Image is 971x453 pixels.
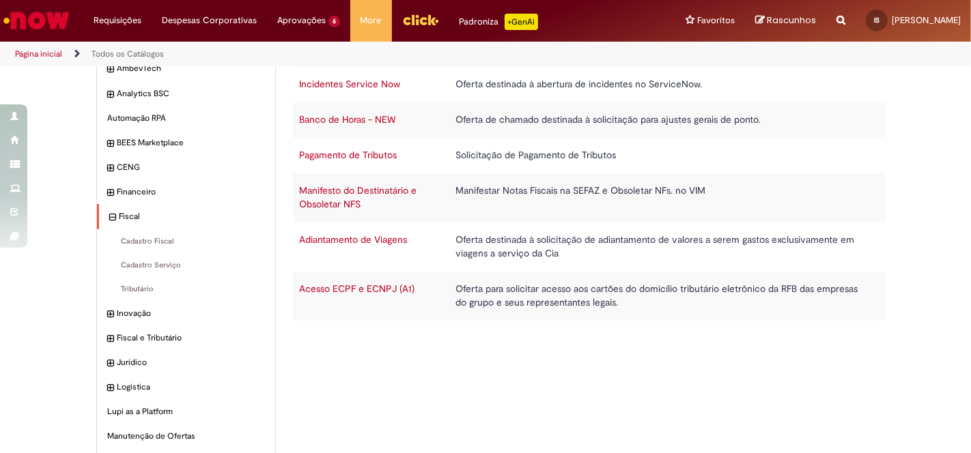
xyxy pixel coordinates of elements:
div: expandir categoria CENG CENG [97,155,275,180]
span: 6 [328,16,340,27]
div: Cadastro Fiscal [97,229,275,254]
span: Analytics BSC [117,88,265,100]
span: [PERSON_NAME] [892,14,961,26]
div: expandir categoria AmbevTech AmbevTech [97,56,275,81]
div: Padroniza [460,14,538,30]
i: expandir categoria Logistica [107,381,113,395]
tr: Manifesto do Destinatário e Obsoletar NFS Manifestar Notas Fiscais na SEFAZ e Obsoletar NFs. no VIM [293,173,886,222]
tr: Banco de Horas - NEW Oferta de chamado destinada à solicitação para ajustes gerais de ponto. [293,102,886,138]
span: Cadastro Fiscal [107,236,265,247]
span: Financeiro [117,186,265,198]
span: IS [874,16,879,25]
span: Lupi as a Platform [107,406,265,418]
i: expandir categoria Analytics BSC [107,88,113,102]
span: Cadastro Serviço [107,260,265,271]
a: Todos os Catálogos [92,48,164,59]
i: expandir categoria BEES Marketplace [107,137,113,151]
img: click_logo_yellow_360x200.png [402,10,439,30]
span: CENG [117,162,265,173]
a: Incidentes Service Now [300,78,401,90]
div: Tributário [97,277,275,302]
span: Logistica [117,381,265,393]
span: Fiscal [119,211,265,222]
p: +GenAi [505,14,538,30]
div: expandir categoria Logistica Logistica [97,375,275,400]
span: Rascunhos [767,14,816,27]
div: expandir categoria Analytics BSC Analytics BSC [97,81,275,106]
span: Automação RPA [107,113,265,124]
span: BEES Marketplace [117,137,265,149]
span: Aprovações [277,14,326,27]
span: Jurídico [117,357,265,368]
a: Pagamento de Tributos [300,149,397,161]
i: expandir categoria Fiscal e Tributário [107,332,113,346]
span: Inovação [117,308,265,319]
i: recolher categoria Fiscal [109,211,115,224]
tr: Adiantamento de Viagens Oferta destinada à solicitação de adiantamento de valores a serem gastos ... [293,222,886,272]
td: Oferta destinada à abertura de incidentes no ServiceNow. [449,67,871,102]
div: Automação RPA [97,106,275,131]
span: Despesas Corporativas [162,14,257,27]
div: expandir categoria Inovação Inovação [97,301,275,326]
td: Manifestar Notas Fiscais na SEFAZ e Obsoletar NFs. no VIM [449,173,871,222]
i: expandir categoria Financeiro [107,186,113,200]
div: expandir categoria Fiscal e Tributário Fiscal e Tributário [97,325,275,351]
span: Fiscal e Tributário [117,332,265,344]
i: expandir categoria CENG [107,162,113,175]
i: expandir categoria Inovação [107,308,113,321]
tr: Pagamento de Tributos Solicitação de Pagamento de Tributos [293,138,886,173]
ul: Trilhas de página [10,42,637,67]
a: Acesso ECPF e ECNPJ (A1) [300,282,415,295]
div: expandir categoria Financeiro Financeiro [97,179,275,205]
a: Banco de Horas - NEW [300,113,396,126]
td: Oferta para solicitar acesso aos cartões do domicílio tributário eletrônico da RFB das empresas d... [449,272,871,321]
img: ServiceNow [1,7,72,34]
span: More [361,14,382,27]
i: expandir categoria AmbevTech [107,63,113,76]
a: Página inicial [15,48,62,59]
span: Favoritos [697,14,735,27]
div: Manutenção de Ofertas [97,424,275,449]
tr: Acesso ECPF e ECNPJ (A1) Oferta para solicitar acesso aos cartões do domicílio tributário eletrôn... [293,272,886,321]
td: Oferta destinada à solicitação de adiantamento de valores a serem gastos exclusivamente em viagen... [449,222,871,272]
span: Requisições [94,14,141,27]
span: Manutenção de Ofertas [107,430,265,442]
div: expandir categoria BEES Marketplace BEES Marketplace [97,130,275,156]
tr: Incidentes Service Now Oferta destinada à abertura de incidentes no ServiceNow. [293,67,886,102]
a: Adiantamento de Viagens [300,233,408,246]
a: Rascunhos [755,14,816,27]
span: Tributário [107,284,265,295]
div: expandir categoria Jurídico Jurídico [97,350,275,375]
i: expandir categoria Jurídico [107,357,113,370]
div: recolher categoria Fiscal Fiscal [97,204,275,229]
div: Cadastro Serviço [97,253,275,278]
ul: Fiscal subcategorias [97,229,275,301]
div: Lupi as a Platform [97,399,275,424]
a: Manifesto do Destinatário e Obsoletar NFS [300,184,417,210]
td: Solicitação de Pagamento de Tributos [449,138,871,173]
td: Oferta de chamado destinada à solicitação para ajustes gerais de ponto. [449,102,871,138]
span: AmbevTech [117,63,265,74]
